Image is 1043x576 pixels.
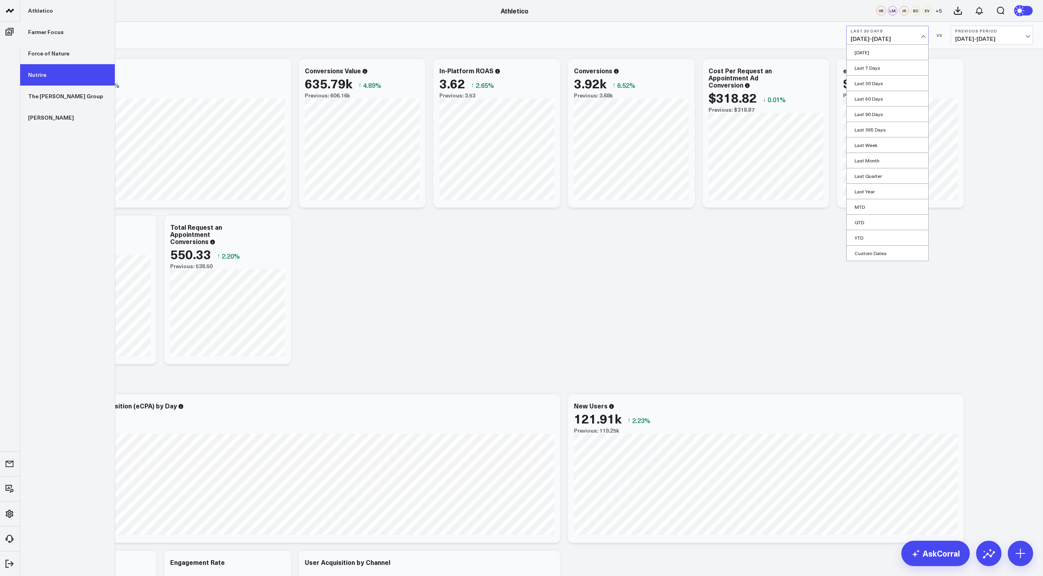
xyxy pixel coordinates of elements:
span: ↑ [612,80,616,90]
div: Engagement Rate [170,558,225,566]
div: Previous: $186.53 [843,92,958,99]
a: Athletico [501,6,528,15]
a: Farmer Focus [20,21,115,43]
a: Last 90 Days [847,107,928,122]
div: Previous: $318.87 [709,107,823,113]
a: The [PERSON_NAME] Group [20,86,115,107]
span: 2.20% [222,252,240,260]
div: Conversions [574,66,612,75]
a: Last 365 Days [847,122,928,137]
a: Nutrire [20,64,115,86]
div: 3.92k [574,76,606,90]
a: YTD [847,230,928,245]
div: EV [922,6,932,15]
a: Last Year [847,184,928,199]
span: [DATE] - [DATE] [851,36,924,42]
a: Last Quarter [847,168,928,183]
button: Last 30 Days[DATE]-[DATE] [846,26,929,45]
a: Custom Dates [847,246,928,261]
span: 4.89% [363,81,381,90]
div: Conversions Value [305,66,361,75]
a: Last 30 Days [847,76,928,91]
span: ↑ [471,80,474,90]
div: Previous: $171.71k [36,92,285,99]
div: VK [876,6,886,15]
div: New Users [574,401,608,410]
div: Previous: 3.53 [439,92,554,99]
div: Previous: 119.25k [574,427,958,434]
div: Previous: 538.50 [170,263,285,269]
a: [DATE] [847,45,928,60]
div: Cost Per Request an Appointment Ad Conversion [709,66,772,89]
div: User Acquisition by Channel [305,558,390,566]
div: Total Request an Appointment Conversions [170,223,222,246]
div: SD [911,6,920,15]
div: $318.82 [709,90,757,105]
div: VS [933,33,947,38]
div: eCPA [843,66,860,75]
div: 550.33 [170,247,211,261]
a: Last Week [847,137,928,153]
span: + 5 [935,8,942,13]
div: Previous: $6.53k [36,427,554,434]
span: ↑ [358,80,361,90]
button: +5 [934,6,943,15]
div: 121.91k [574,411,621,425]
div: 3.62 [439,76,465,90]
div: $180.33 [843,76,891,90]
div: Previous: 3.68k [574,92,689,99]
span: ↑ [627,415,631,425]
b: Last 30 Days [851,29,924,33]
div: Previous: 606.16k [305,92,420,99]
a: Force of Nature [20,43,115,64]
div: LM [888,6,897,15]
a: AskCorral [901,541,970,566]
button: Previous Period[DATE]-[DATE] [951,26,1033,45]
span: ↑ [217,251,220,261]
a: Log Out [2,557,17,571]
span: 2.23% [632,416,650,425]
div: 635.79k [305,76,352,90]
span: [DATE] - [DATE] [955,36,1029,42]
span: 6.52% [617,81,635,90]
span: 0.01% [768,95,786,104]
a: Last Month [847,153,928,168]
div: In-Platform ROAS [439,66,494,75]
a: MTD [847,199,928,214]
span: 2.65% [476,81,494,90]
div: JR [899,6,909,15]
b: Previous Period [955,29,1029,33]
span: ↓ [763,94,766,105]
a: [PERSON_NAME] [20,107,115,128]
a: Last 60 Days [847,91,928,106]
a: Last 7 Days [847,60,928,75]
a: QTD [847,215,928,230]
